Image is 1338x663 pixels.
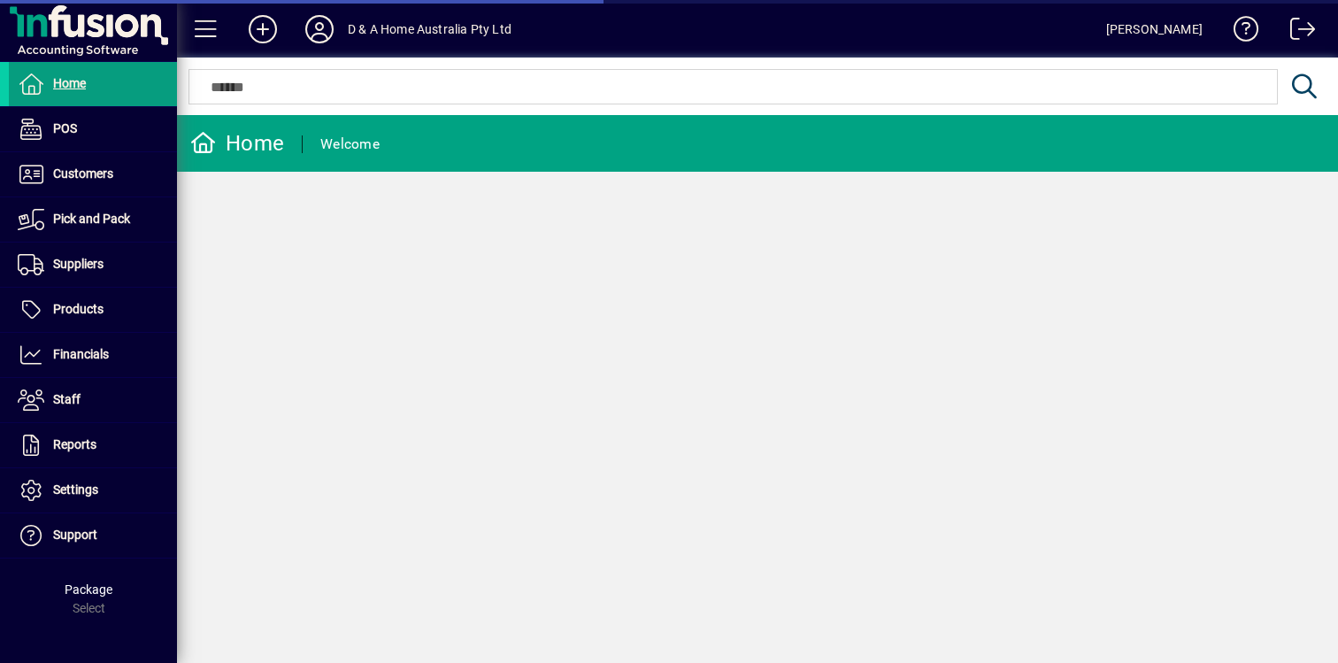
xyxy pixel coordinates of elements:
a: Pick and Pack [9,197,177,242]
div: Home [190,129,284,158]
span: Reports [53,437,96,451]
span: Home [53,76,86,90]
button: Add [235,13,291,45]
a: Financials [9,333,177,377]
a: Reports [9,423,177,467]
span: Pick and Pack [53,212,130,226]
span: Settings [53,482,98,497]
div: [PERSON_NAME] [1106,15,1203,43]
a: Staff [9,378,177,422]
a: Suppliers [9,243,177,287]
div: D & A Home Australia Pty Ltd [348,15,511,43]
a: Customers [9,152,177,197]
span: Staff [53,392,81,406]
span: Package [65,582,112,597]
a: Logout [1277,4,1316,61]
a: Products [9,288,177,332]
span: Support [53,528,97,542]
a: Support [9,513,177,558]
span: Financials [53,347,109,361]
span: Products [53,302,104,316]
a: Knowledge Base [1220,4,1259,61]
span: POS [53,121,77,135]
div: Welcome [320,130,380,158]
span: Suppliers [53,257,104,271]
span: Customers [53,166,113,181]
button: Profile [291,13,348,45]
a: POS [9,107,177,151]
a: Settings [9,468,177,513]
